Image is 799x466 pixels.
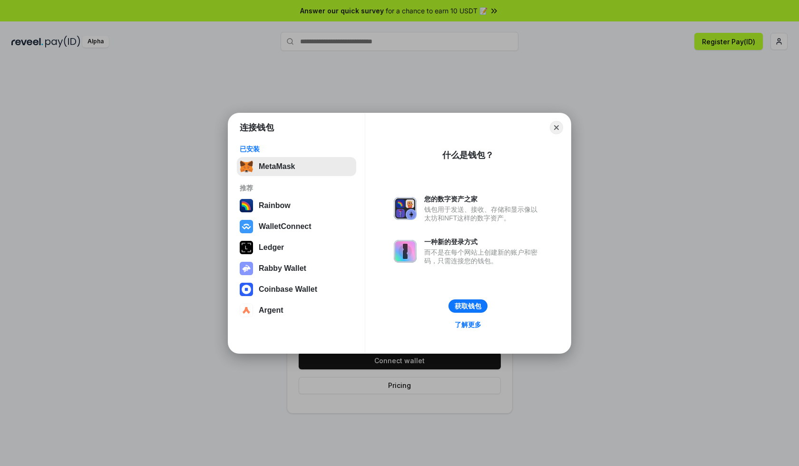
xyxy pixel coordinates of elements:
[394,197,417,220] img: svg+xml,%3Csvg%20xmlns%3D%22http%3A%2F%2Fwww.w3.org%2F2000%2Fsvg%22%20fill%3D%22none%22%20viewBox...
[259,285,317,294] div: Coinbase Wallet
[240,283,253,296] img: svg+xml,%3Csvg%20width%3D%2228%22%20height%3D%2228%22%20viewBox%3D%220%200%2028%2028%22%20fill%3D...
[259,162,295,171] div: MetaMask
[259,201,291,210] div: Rainbow
[240,160,253,173] img: svg+xml,%3Csvg%20fill%3D%22none%22%20height%3D%2233%22%20viewBox%3D%220%200%2035%2033%22%20width%...
[237,196,356,215] button: Rainbow
[237,259,356,278] button: Rabby Wallet
[240,145,353,153] div: 已安装
[240,220,253,233] img: svg+xml,%3Csvg%20width%3D%2228%22%20height%3D%2228%22%20viewBox%3D%220%200%2028%2028%22%20fill%3D...
[237,217,356,236] button: WalletConnect
[240,262,253,275] img: svg+xml,%3Csvg%20xmlns%3D%22http%3A%2F%2Fwww.w3.org%2F2000%2Fsvg%22%20fill%3D%22none%22%20viewBox...
[237,301,356,320] button: Argent
[394,240,417,263] img: svg+xml,%3Csvg%20xmlns%3D%22http%3A%2F%2Fwww.w3.org%2F2000%2Fsvg%22%20fill%3D%22none%22%20viewBox...
[448,299,487,313] button: 获取钱包
[237,280,356,299] button: Coinbase Wallet
[240,241,253,254] img: svg+xml,%3Csvg%20xmlns%3D%22http%3A%2F%2Fwww.w3.org%2F2000%2Fsvg%22%20width%3D%2228%22%20height%3...
[455,320,481,329] div: 了解更多
[424,238,542,246] div: 一种新的登录方式
[455,302,481,310] div: 获取钱包
[259,306,283,315] div: Argent
[240,184,353,192] div: 推荐
[424,205,542,222] div: 钱包用于发送、接收、存储和显示像以太坊和NFT这样的数字资产。
[259,243,284,252] div: Ledger
[240,199,253,212] img: svg+xml,%3Csvg%20width%3D%22120%22%20height%3D%22120%22%20viewBox%3D%220%200%20120%20120%22%20fil...
[237,238,356,257] button: Ledger
[550,121,563,134] button: Close
[240,304,253,317] img: svg+xml,%3Csvg%20width%3D%2228%22%20height%3D%2228%22%20viewBox%3D%220%200%2028%2028%22%20fill%3D...
[237,157,356,176] button: MetaMask
[259,222,312,231] div: WalletConnect
[449,318,487,331] a: 了解更多
[259,264,306,273] div: Rabby Wallet
[424,248,542,265] div: 而不是在每个网站上创建新的账户和密码，只需连接您的钱包。
[240,122,274,133] h1: 连接钱包
[424,195,542,203] div: 您的数字资产之家
[442,149,494,161] div: 什么是钱包？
